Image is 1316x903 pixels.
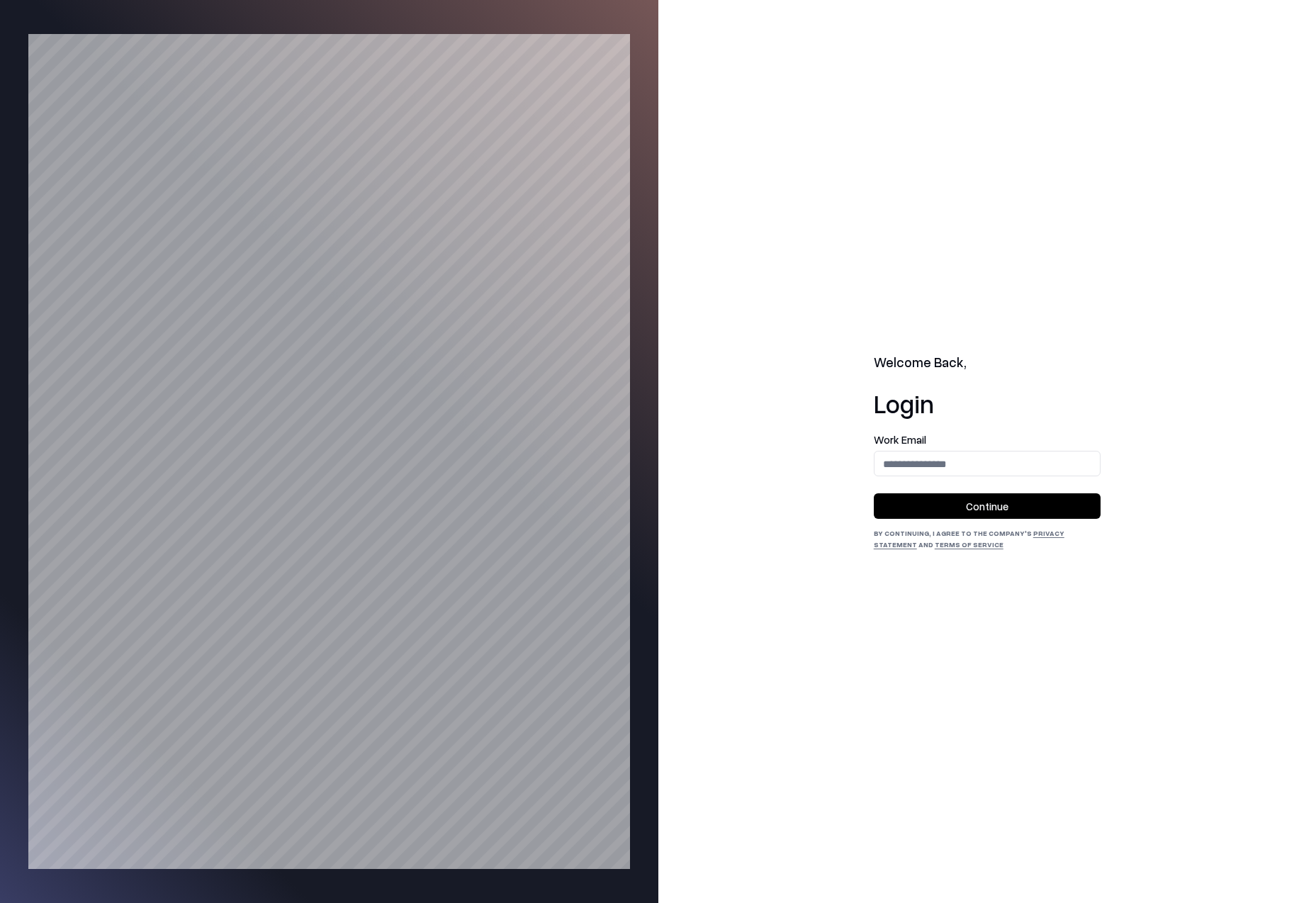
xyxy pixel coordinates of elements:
[874,493,1101,519] button: Continue
[874,353,1101,373] h2: Welcome Back,
[874,527,1101,550] div: By continuing, I agree to the Company's and
[874,389,1101,417] h1: Login
[935,540,1003,549] a: Terms of Service
[874,434,1101,445] label: Work Email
